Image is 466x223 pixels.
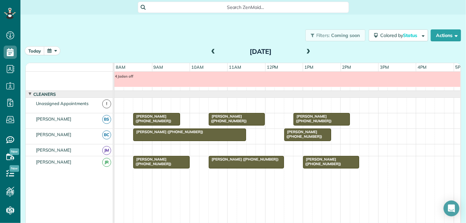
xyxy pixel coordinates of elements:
span: [PERSON_NAME] ([PHONE_NUMBER]) [133,114,171,123]
span: [PERSON_NAME] ([PHONE_NUMBER]) [284,130,323,139]
span: [PERSON_NAME] ([PHONE_NUMBER]) [303,157,341,166]
span: BS [102,115,111,124]
span: ! [102,99,111,108]
span: [PERSON_NAME] [35,147,73,153]
span: 11am [228,64,242,70]
span: 1pm [303,64,315,70]
span: Filters: [316,32,330,38]
span: [PERSON_NAME] ([PHONE_NUMBER]) [293,114,332,123]
span: JR [102,158,111,167]
span: [PERSON_NAME] ([PHONE_NUMBER]) [208,114,247,123]
h2: [DATE] [220,48,302,55]
span: Jaden off [114,74,134,79]
span: [PERSON_NAME] ([PHONE_NUMBER]) [208,157,279,162]
span: 3pm [379,64,390,70]
span: Unassigned Appointments [35,101,90,106]
span: BC [102,130,111,139]
span: Colored by [380,32,419,38]
span: [PERSON_NAME] [35,116,73,122]
span: 8am [114,64,127,70]
button: today [25,46,45,55]
span: 2pm [341,64,353,70]
span: 10am [190,64,205,70]
button: Actions [431,29,461,41]
span: 4pm [416,64,428,70]
span: 5pm [454,64,466,70]
span: 9am [152,64,165,70]
span: [PERSON_NAME] [35,159,73,165]
span: JM [102,146,111,155]
span: Status [403,32,418,38]
span: [PERSON_NAME] [35,132,73,137]
span: Coming soon [331,32,360,38]
span: New [10,148,19,155]
span: [PERSON_NAME] ([PHONE_NUMBER]) [133,130,203,134]
span: 12pm [265,64,280,70]
button: Colored byStatus [369,29,428,41]
div: Open Intercom Messenger [444,201,459,216]
span: [PERSON_NAME] ([PHONE_NUMBER]) [133,157,171,166]
span: Cleaners [32,92,57,97]
span: New [10,165,19,172]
